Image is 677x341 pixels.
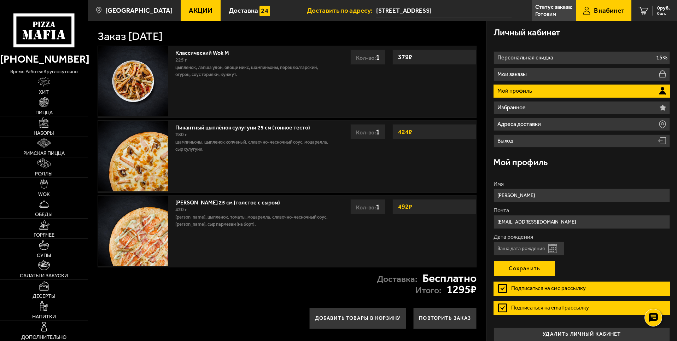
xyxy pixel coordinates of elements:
p: Статус заказа: [535,4,572,10]
label: Подписаться на смс рассылку [494,282,670,296]
span: Напитки [32,314,56,319]
span: Доставка [229,7,258,14]
button: Повторить заказ [413,308,477,329]
div: Кол-во: [350,50,385,65]
p: [PERSON_NAME], цыпленок, томаты, моцарелла, сливочно-чесночный соус, [PERSON_NAME], сыр пармезан ... [175,214,330,228]
div: Кол-во: [350,199,385,214]
h3: Личный кабинет [494,28,560,37]
strong: 379 ₽ [396,50,414,64]
span: Роллы [35,171,53,176]
p: шампиньоны, цыпленок копченый, сливочно-чесночный соус, моцарелла, сыр сулугуни. [175,139,330,153]
input: Ваша дата рождения [494,242,564,255]
p: Итого: [415,286,442,295]
input: Ваше имя [494,189,670,202]
span: Горячее [34,232,54,237]
span: Римская пицца [23,151,65,156]
span: 1 [376,127,380,136]
p: Выход [497,138,515,144]
span: В кабинет [594,7,624,14]
strong: Бесплатно [422,273,477,284]
p: Мой профиль [497,88,534,94]
p: Персональная скидка [497,55,555,60]
strong: 424 ₽ [396,125,414,139]
span: [GEOGRAPHIC_DATA] [105,7,173,14]
span: 0 руб. [657,6,670,11]
span: Наборы [34,131,54,135]
span: Супы [37,253,51,258]
p: Готовим [535,11,556,17]
p: Адреса доставки [497,121,543,127]
a: Пикантный цыплёнок сулугуни 25 см (тонкое тесто) [175,122,317,131]
span: 420 г [175,207,187,213]
span: Десерты [33,294,56,299]
label: Подписаться на email рассылку [494,301,670,315]
input: Ваш e-mail [494,215,670,229]
button: Сохранить [494,261,555,276]
a: Классический Wok M [175,47,236,56]
button: Добавить товары в корзину [309,308,407,329]
span: 1 [376,202,380,211]
label: Дата рождения [494,234,670,240]
img: 15daf4d41897b9f0e9f617042186c801.svg [259,6,270,16]
p: 15% [656,55,667,60]
span: Хит [39,89,49,94]
span: 280 г [175,132,187,138]
span: Дополнительно [21,335,66,340]
span: Доставить по адресу: [307,7,376,14]
p: цыпленок, лапша удон, овощи микс, шампиньоны, перец болгарский, огурец, соус терияки, кунжут. [175,64,330,78]
span: 1 [376,53,380,62]
span: Обеды [35,212,53,217]
h1: Заказ [DATE] [98,31,163,42]
p: Мои заказы [497,71,529,77]
p: Избранное [497,105,527,110]
p: Доставка: [377,275,418,284]
span: Акции [189,7,212,14]
strong: 1295 ₽ [447,284,477,295]
h3: Мой профиль [494,158,548,167]
span: 0 шт. [657,11,670,16]
span: WOK [38,192,50,197]
span: Салаты и закуски [20,273,68,278]
a: [PERSON_NAME] 25 см (толстое с сыром) [175,197,287,206]
input: Ваш адрес доставки [376,4,512,17]
span: Пицца [35,110,53,115]
div: Кол-во: [350,124,385,139]
button: Открыть календарь [548,244,557,253]
label: Почта [494,208,670,213]
strong: 492 ₽ [396,200,414,213]
label: Имя [494,181,670,187]
span: 225 г [175,57,187,63]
